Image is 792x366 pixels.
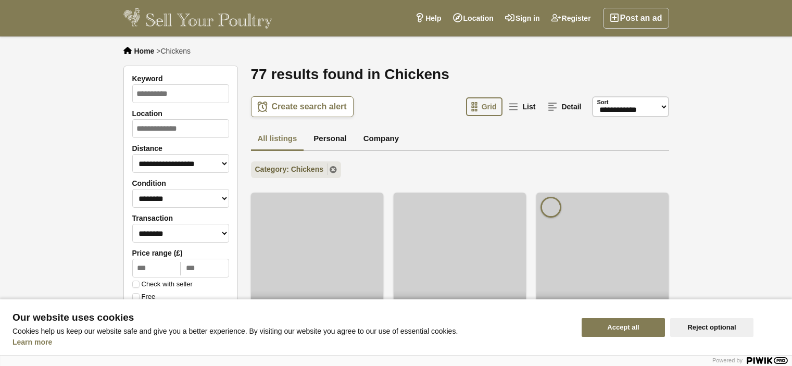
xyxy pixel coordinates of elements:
[251,128,304,152] a: All listings
[12,312,569,323] span: Our website uses cookies
[670,318,753,337] button: Reject optional
[251,291,383,325] a: £25.00 4
[132,214,229,222] label: Transaction
[132,144,229,153] label: Distance
[251,193,383,325] img: 12 week old rhode islan cockeral
[307,128,353,152] a: Personal
[132,281,193,288] label: Check with seller
[466,97,503,116] a: Grid
[160,47,191,55] span: Chickens
[546,8,597,29] a: Register
[504,97,542,116] a: List
[543,97,587,116] a: Detail
[272,102,347,112] span: Create search alert
[712,357,743,363] span: Powered by
[536,291,669,325] a: £35.00 1
[394,291,526,325] a: Free 1
[536,193,669,325] img: Pilkie pullet
[12,338,52,346] a: Learn more
[482,103,497,111] span: Grid
[357,128,406,152] a: Company
[12,327,569,335] p: Cookies help us keep our website safe and give you a better experience. By visiting our website y...
[132,74,229,83] label: Keyword
[251,66,669,83] h1: 77 results found in Chickens
[132,293,156,300] label: Free
[394,193,526,325] img: Lovely Mix of Pekin Cockerels!
[134,47,155,55] a: Home
[540,197,561,218] img: Penny
[409,8,447,29] a: Help
[123,8,273,29] img: Sell Your Poultry
[582,318,665,337] button: Accept all
[597,98,609,107] label: Sort
[522,103,535,111] span: List
[447,8,499,29] a: Location
[251,161,341,178] a: Category: Chickens
[156,47,191,55] li: >
[251,96,354,117] a: Create search alert
[132,179,229,187] label: Condition
[499,8,546,29] a: Sign in
[561,103,581,111] span: Detail
[132,249,229,257] label: Price range (£)
[603,8,669,29] a: Post an ad
[132,109,229,118] label: Location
